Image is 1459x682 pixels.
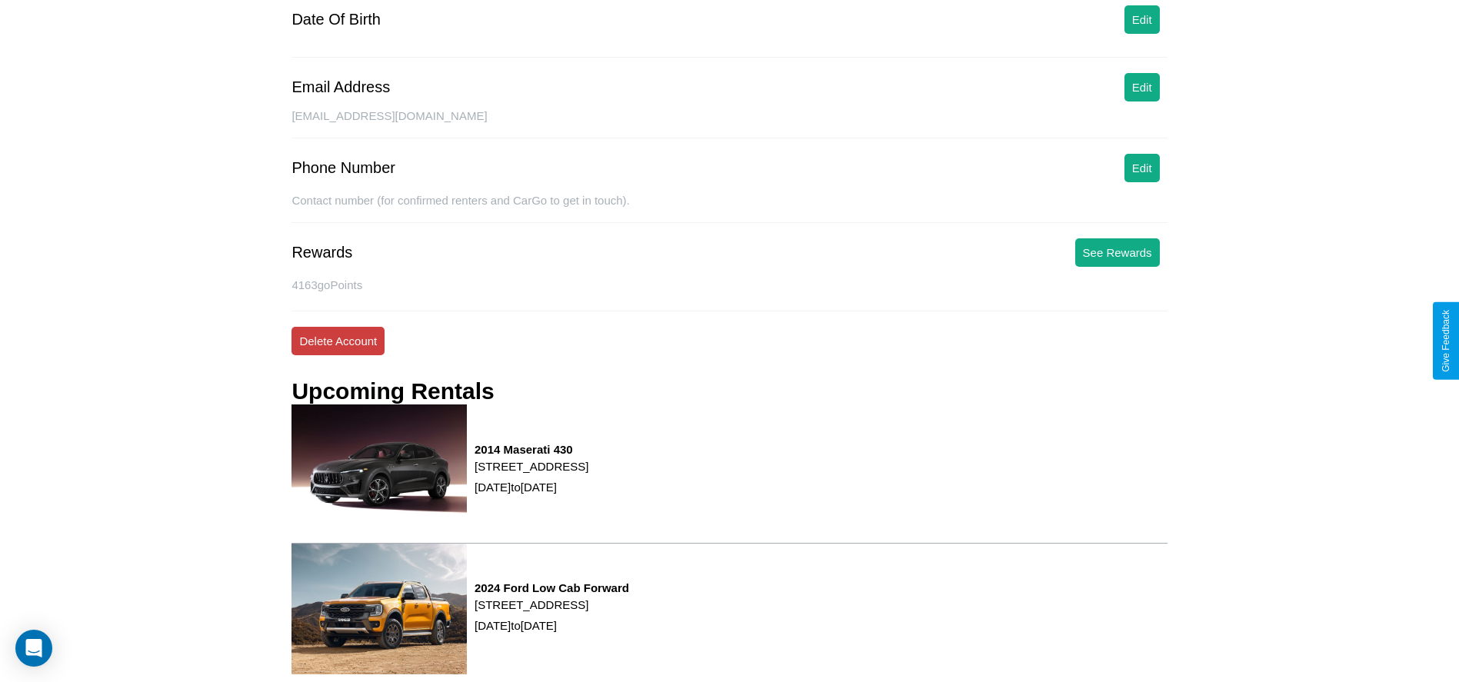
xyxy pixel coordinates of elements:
[475,477,588,497] p: [DATE] to [DATE]
[1124,154,1160,182] button: Edit
[475,443,588,456] h3: 2014 Maserati 430
[291,327,385,355] button: Delete Account
[475,594,629,615] p: [STREET_ADDRESS]
[1124,5,1160,34] button: Edit
[475,615,629,636] p: [DATE] to [DATE]
[1441,310,1451,372] div: Give Feedback
[291,109,1167,138] div: [EMAIL_ADDRESS][DOMAIN_NAME]
[291,544,467,674] img: rental
[475,456,588,477] p: [STREET_ADDRESS]
[291,159,395,177] div: Phone Number
[475,581,629,594] h3: 2024 Ford Low Cab Forward
[291,11,381,28] div: Date Of Birth
[291,378,494,404] h3: Upcoming Rentals
[1075,238,1160,267] button: See Rewards
[291,244,352,261] div: Rewards
[291,404,467,534] img: rental
[1124,73,1160,101] button: Edit
[291,194,1167,223] div: Contact number (for confirmed renters and CarGo to get in touch).
[291,78,390,96] div: Email Address
[15,630,52,667] div: Open Intercom Messenger
[291,274,1167,295] p: 4163 goPoints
